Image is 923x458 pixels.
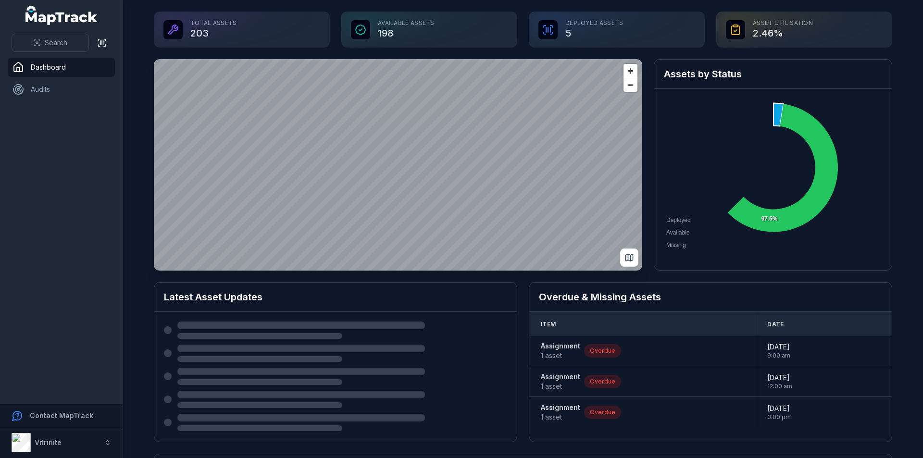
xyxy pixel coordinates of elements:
[35,438,62,446] strong: Vitrinite
[584,375,621,388] div: Overdue
[164,290,507,304] h2: Latest Asset Updates
[539,290,882,304] h2: Overdue & Missing Assets
[584,344,621,358] div: Overdue
[541,321,556,328] span: Item
[8,58,115,77] a: Dashboard
[767,413,791,421] span: 3:00 pm
[154,59,642,271] canvas: Map
[541,372,580,391] a: Assignment1 asset
[30,411,93,420] strong: Contact MapTrack
[541,412,580,422] span: 1 asset
[767,404,791,421] time: 30/09/2025, 3:00:00 pm
[767,383,792,390] span: 12:00 am
[541,351,580,360] span: 1 asset
[767,352,790,359] span: 9:00 am
[767,373,792,383] span: [DATE]
[541,341,580,360] a: Assignment1 asset
[624,78,637,92] button: Zoom out
[541,403,580,422] a: Assignment1 asset
[541,372,580,382] strong: Assignment
[767,342,790,352] span: [DATE]
[767,321,784,328] span: Date
[664,67,882,81] h2: Assets by Status
[584,406,621,419] div: Overdue
[620,248,638,267] button: Switch to Map View
[666,242,686,248] span: Missing
[45,38,67,48] span: Search
[541,341,580,351] strong: Assignment
[767,342,790,359] time: 14/07/2025, 9:00:00 am
[767,373,792,390] time: 30/09/2025, 12:00:00 am
[541,382,580,391] span: 1 asset
[666,217,691,223] span: Deployed
[12,34,89,52] button: Search
[767,404,791,413] span: [DATE]
[624,64,637,78] button: Zoom in
[666,229,689,236] span: Available
[8,80,115,99] a: Audits
[541,403,580,412] strong: Assignment
[25,6,98,25] a: MapTrack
